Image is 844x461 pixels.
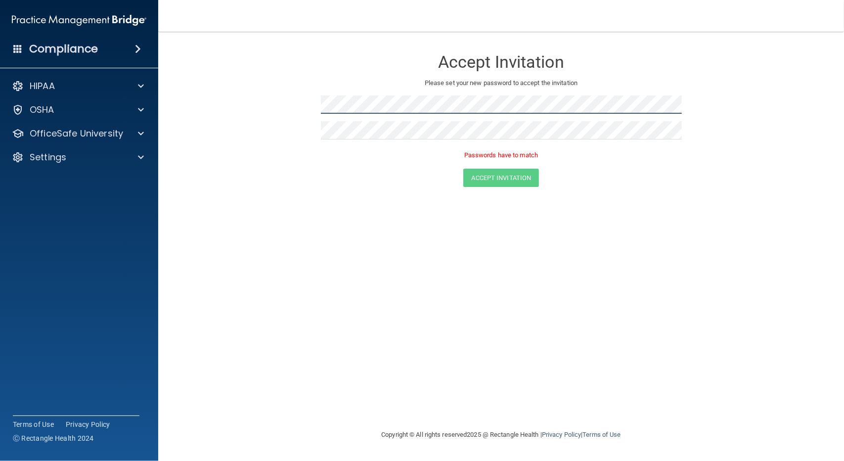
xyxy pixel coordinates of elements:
a: Privacy Policy [66,419,110,429]
a: Terms of Use [13,419,54,429]
a: Terms of Use [582,431,621,438]
p: OSHA [30,104,54,116]
p: Passwords have to match [321,149,682,161]
div: Copyright © All rights reserved 2025 @ Rectangle Health | | [321,419,682,451]
p: OfficeSafe University [30,128,123,139]
p: Settings [30,151,66,163]
span: Ⓒ Rectangle Health 2024 [13,433,94,443]
h3: Accept Invitation [321,53,682,71]
button: Accept Invitation [463,169,539,187]
a: OfficeSafe University [12,128,144,139]
a: HIPAA [12,80,144,92]
a: Privacy Policy [542,431,581,438]
img: PMB logo [12,10,146,30]
p: HIPAA [30,80,55,92]
a: OSHA [12,104,144,116]
p: Please set your new password to accept the invitation [328,77,674,89]
h4: Compliance [29,42,98,56]
a: Settings [12,151,144,163]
